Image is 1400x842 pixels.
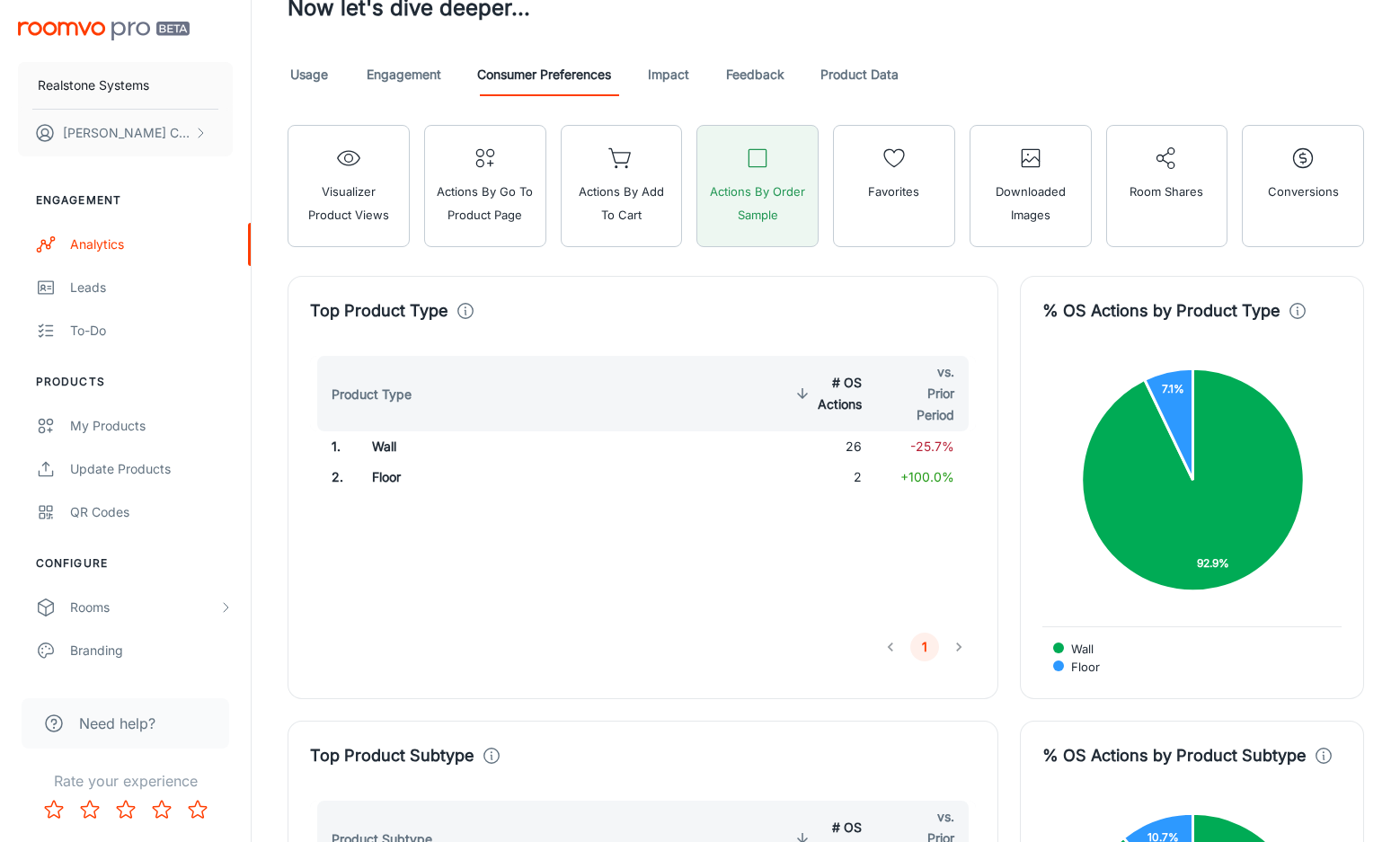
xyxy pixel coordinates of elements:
[873,633,976,661] nav: pagination navigation
[572,180,671,226] span: Actions by Add to Cart
[436,180,535,226] span: Actions by Go To Product Page
[1042,298,1280,324] h4: % OS Actions by Product Type
[70,598,218,617] div: Rooms
[820,53,899,96] a: Product Data
[1106,125,1228,247] button: Room Shares
[70,641,233,660] div: Branding
[299,180,398,226] span: Visualizer Product Views
[72,792,108,828] button: Rate 2 star
[561,125,683,247] button: Actions by Add to Cart
[18,62,233,109] button: Realstone Systems
[833,125,955,247] button: Favorites
[1130,180,1203,203] span: Room Shares
[70,321,233,341] div: To-do
[776,462,876,492] td: 2
[70,278,233,297] div: Leads
[791,372,862,415] span: # OS Actions
[79,713,155,734] span: Need help?
[696,125,819,247] button: Actions by Order Sample
[144,792,180,828] button: Rate 4 star
[1268,180,1339,203] span: Conversions
[14,770,236,792] p: Rate your experience
[868,180,919,203] span: Favorites
[1058,659,1100,675] span: Floor
[1058,641,1094,657] span: Wall
[367,53,441,96] a: Engagement
[981,180,1080,226] span: Downloaded Images
[358,431,647,462] td: Wall
[70,502,233,522] div: QR Codes
[647,53,690,96] a: Impact
[1042,743,1307,768] h4: % OS Actions by Product Subtype
[38,75,149,95] p: Realstone Systems
[310,431,358,462] td: 1 .
[1242,125,1364,247] button: Conversions
[477,53,611,96] a: Consumer Preferences
[708,180,807,226] span: Actions by Order Sample
[910,439,954,454] span: -25.7%
[70,416,233,436] div: My Products
[310,462,358,492] td: 2 .
[970,125,1092,247] button: Downloaded Images
[288,125,410,247] button: Visualizer Product Views
[776,431,876,462] td: 26
[310,298,448,324] h4: Top Product Type
[70,235,233,254] div: Analytics
[910,633,939,661] button: page 1
[900,469,954,484] span: +100.0%
[18,22,190,40] img: Roomvo PRO Beta
[726,53,784,96] a: Feedback
[288,53,331,96] a: Usage
[358,462,647,492] td: Floor
[70,459,233,479] div: Update Products
[891,361,954,426] span: vs. Prior Period
[180,792,216,828] button: Rate 5 star
[36,792,72,828] button: Rate 1 star
[18,110,233,156] button: [PERSON_NAME] Cumming
[108,792,144,828] button: Rate 3 star
[332,384,435,405] span: Product Type
[63,123,190,143] p: [PERSON_NAME] Cumming
[424,125,546,247] button: Actions by Go To Product Page
[310,743,474,768] h4: Top Product Subtype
